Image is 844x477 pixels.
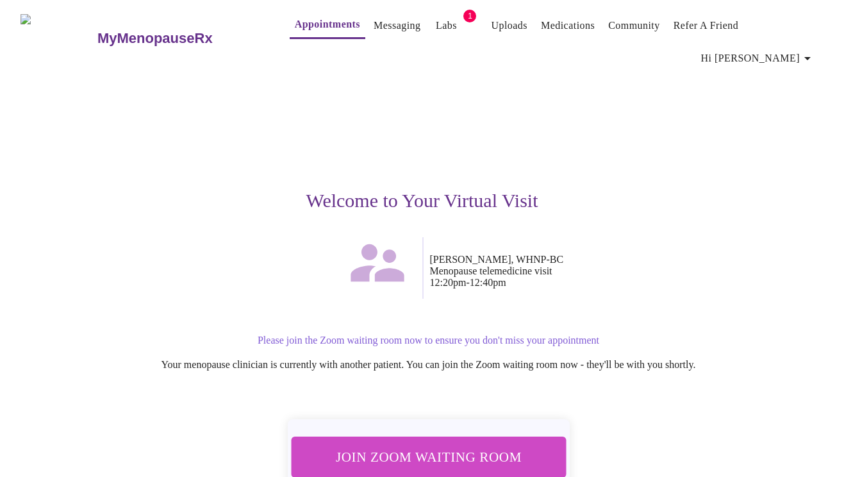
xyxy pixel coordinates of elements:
span: Join Zoom Waiting Room [307,445,550,469]
button: Labs [426,13,467,38]
p: [PERSON_NAME], WHNP-BC Menopause telemedicine visit 12:20pm - 12:40pm [430,254,817,289]
button: Messaging [368,13,426,38]
a: Uploads [491,17,527,35]
p: Your menopause clinician is currently with another patient. You can join the Zoom waiting room no... [40,359,817,371]
button: Hi [PERSON_NAME] [696,46,820,71]
button: Refer a Friend [668,13,744,38]
a: MyMenopauseRx [95,16,263,61]
span: 1 [463,10,476,22]
a: Labs [436,17,457,35]
button: Appointments [290,12,365,39]
a: Appointments [295,15,360,33]
img: MyMenopauseRx Logo [21,14,95,62]
h3: MyMenopauseRx [97,30,213,47]
a: Refer a Friend [674,17,739,35]
a: Messaging [374,17,420,35]
button: Medications [536,13,600,38]
p: Please join the Zoom waiting room now to ensure you don't miss your appointment [40,335,817,346]
a: Medications [541,17,595,35]
span: Hi [PERSON_NAME] [701,49,815,67]
button: Community [603,13,665,38]
a: Community [608,17,660,35]
button: Uploads [486,13,533,38]
h3: Welcome to Your Virtual Visit [28,190,817,212]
